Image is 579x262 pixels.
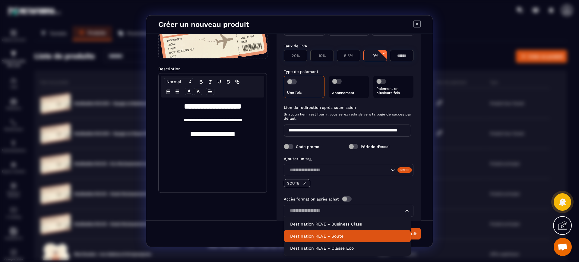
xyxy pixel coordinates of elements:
p: 10% [314,53,331,58]
input: Search for option [288,207,403,214]
input: Search for option [288,167,389,173]
label: Période d’essai [361,144,390,149]
div: Search for option [284,164,413,176]
p: Destination REVE - Soute [290,233,405,239]
div: Créer [397,167,412,173]
div: Search for option [284,205,413,217]
p: Destination REVE - Business Class [290,221,405,227]
h4: Créer un nouveau produit [158,20,249,29]
p: Paiement en plusieurs fois [376,87,410,95]
p: 5.5% [340,53,357,58]
p: 0% [367,53,384,58]
div: Ouvrir le chat [554,238,572,256]
label: Taux de TVA [284,44,307,48]
div: Search for option [372,24,413,36]
label: Lien de redirection après soumission [284,105,413,110]
span: Si aucun lien n'est fourni, vous serez redirigé vers la page de succès par défaut. [284,112,413,121]
p: SOUTE [287,181,299,185]
p: Abonnement [332,91,366,95]
label: Accès formation après achat [284,197,339,201]
p: Destination REVE - Classe Eco [290,245,405,251]
label: Code promo [296,144,319,149]
p: 20% [287,53,304,58]
label: Description [158,67,181,71]
label: Type de paiement [284,69,318,74]
label: Ajouter un tag [284,156,312,161]
p: Une fois [287,90,321,95]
